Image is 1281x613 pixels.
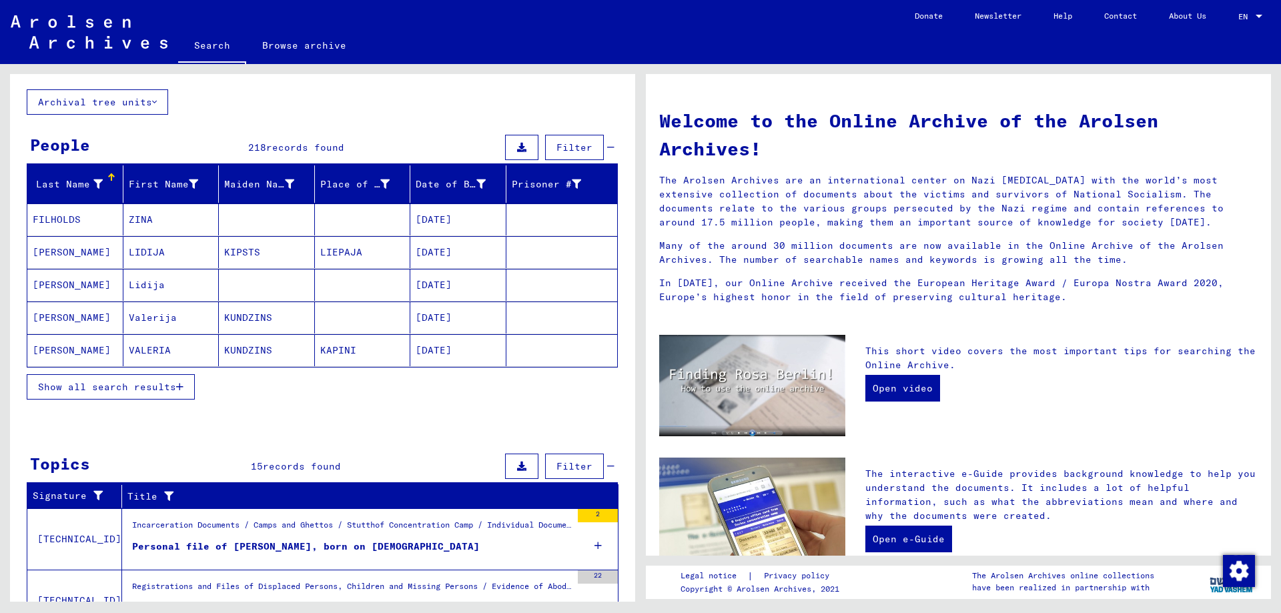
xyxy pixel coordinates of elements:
[681,583,845,595] p: Copyright © Arolsen Archives, 2021
[27,165,123,203] mat-header-cell: Last Name
[1207,565,1257,598] img: yv_logo.png
[659,173,1258,229] p: The Arolsen Archives are an international center on Nazi [MEDICAL_DATA] with the world’s most ext...
[266,141,344,153] span: records found
[33,177,103,191] div: Last Name
[753,569,845,583] a: Privacy policy
[219,165,315,203] mat-header-cell: Maiden Name
[410,203,506,235] mat-cell: [DATE]
[27,508,122,570] td: [TECHNICAL_ID]
[132,580,571,599] div: Registrations and Files of Displaced Persons, Children and Missing Persons / Evidence of Abode an...
[27,89,168,115] button: Archival tree units
[556,460,592,472] span: Filter
[33,489,105,503] div: Signature
[659,335,845,436] img: video.jpg
[30,452,90,476] div: Topics
[410,269,506,301] mat-cell: [DATE]
[506,165,618,203] mat-header-cell: Prisoner #
[219,236,315,268] mat-cell: KIPSTS
[865,375,940,402] a: Open video
[30,133,90,157] div: People
[27,301,123,334] mat-cell: [PERSON_NAME]
[263,460,341,472] span: records found
[512,173,602,195] div: Prisoner #
[27,236,123,268] mat-cell: [PERSON_NAME]
[123,165,220,203] mat-header-cell: First Name
[27,203,123,235] mat-cell: FILHOLDS
[556,141,592,153] span: Filter
[972,570,1154,582] p: The Arolsen Archives online collections
[865,526,952,552] a: Open e-Guide
[127,490,585,504] div: Title
[27,269,123,301] mat-cell: [PERSON_NAME]
[410,165,506,203] mat-header-cell: Date of Birth
[972,582,1154,594] p: have been realized in partnership with
[123,301,220,334] mat-cell: Valerija
[865,467,1258,523] p: The interactive e-Guide provides background knowledge to help you understand the documents. It in...
[123,236,220,268] mat-cell: LIDIJA
[320,173,410,195] div: Place of Birth
[1222,554,1254,586] div: Change consent
[410,301,506,334] mat-cell: [DATE]
[865,344,1258,372] p: This short video covers the most important tips for searching the Online Archive.
[123,203,220,235] mat-cell: ZINA
[416,173,506,195] div: Date of Birth
[123,269,220,301] mat-cell: Lidija
[27,374,195,400] button: Show all search results
[320,177,390,191] div: Place of Birth
[1238,12,1253,21] span: EN
[129,177,199,191] div: First Name
[315,165,411,203] mat-header-cell: Place of Birth
[132,519,571,538] div: Incarceration Documents / Camps and Ghettos / Stutthof Concentration Camp / Individual Documents ...
[248,141,266,153] span: 218
[251,460,263,472] span: 15
[224,173,314,195] div: Maiden Name
[219,334,315,366] mat-cell: KUNDZINS
[127,486,602,507] div: Title
[512,177,582,191] div: Prisoner #
[416,177,486,191] div: Date of Birth
[315,236,411,268] mat-cell: LIEPAJA
[315,334,411,366] mat-cell: KAPINI
[659,239,1258,267] p: Many of the around 30 million documents are now available in the Online Archive of the Arolsen Ar...
[545,454,604,479] button: Filter
[578,570,618,584] div: 22
[659,107,1258,163] h1: Welcome to the Online Archive of the Arolsen Archives!
[681,569,845,583] div: |
[681,569,747,583] a: Legal notice
[11,15,167,49] img: Arolsen_neg.svg
[219,301,315,334] mat-cell: KUNDZINS
[129,173,219,195] div: First Name
[545,135,604,160] button: Filter
[132,540,480,554] div: Personal file of [PERSON_NAME], born on [DEMOGRAPHIC_DATA]
[27,334,123,366] mat-cell: [PERSON_NAME]
[224,177,294,191] div: Maiden Name
[178,29,246,64] a: Search
[659,276,1258,304] p: In [DATE], our Online Archive received the European Heritage Award / Europa Nostra Award 2020, Eu...
[246,29,362,61] a: Browse archive
[659,458,845,582] img: eguide.jpg
[33,173,123,195] div: Last Name
[410,236,506,268] mat-cell: [DATE]
[578,509,618,522] div: 2
[1223,555,1255,587] img: Change consent
[38,381,176,393] span: Show all search results
[410,334,506,366] mat-cell: [DATE]
[33,486,121,507] div: Signature
[123,334,220,366] mat-cell: VALERIA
